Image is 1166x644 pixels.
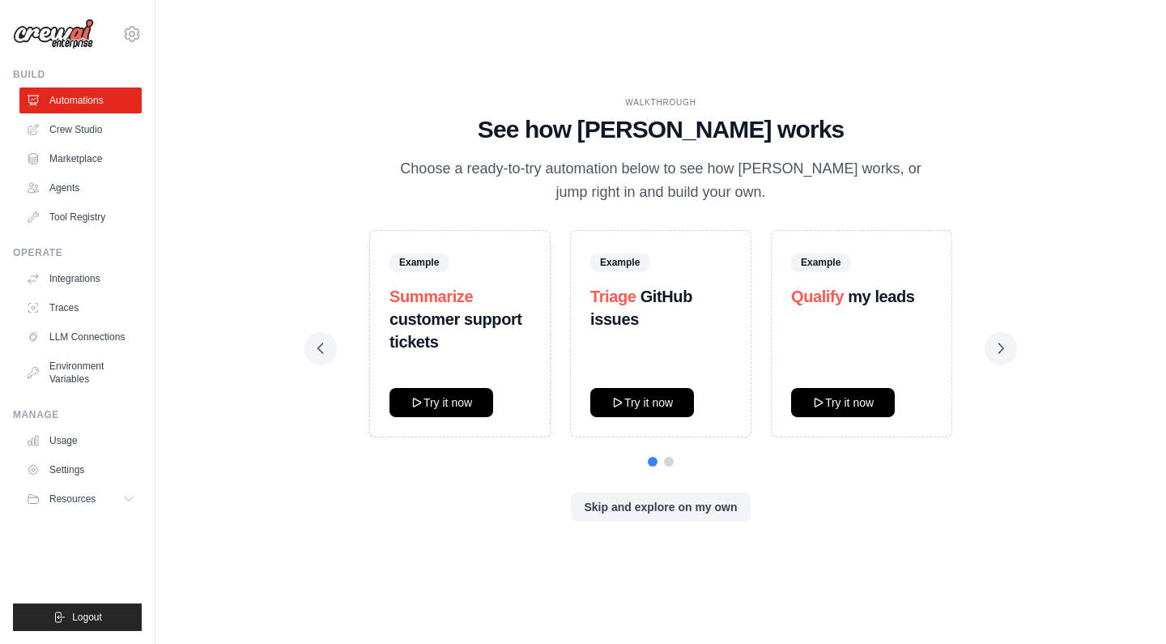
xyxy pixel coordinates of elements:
div: WALKTHROUGH [317,96,1004,109]
span: Resources [49,493,96,505]
a: Usage [19,428,142,454]
a: LLM Connections [19,324,142,350]
a: Traces [19,295,142,321]
p: Choose a ready-to-try automation below to see how [PERSON_NAME] works, or jump right in and build... [389,157,933,205]
button: Try it now [389,388,493,417]
span: Example [389,254,449,271]
h1: See how [PERSON_NAME] works [317,115,1004,144]
strong: my leads [848,288,914,305]
a: Settings [19,457,142,483]
span: Qualify [791,288,844,305]
a: Automations [19,87,142,113]
a: Environment Variables [19,353,142,392]
button: Try it now [791,388,895,417]
a: Crew Studio [19,117,142,143]
img: Logo [13,19,94,49]
a: Agents [19,175,142,201]
div: Operate [13,246,142,259]
span: Logout [72,611,102,624]
span: Triage [590,288,636,305]
a: Marketplace [19,146,142,172]
strong: GitHub issues [590,288,692,328]
strong: customer support tickets [389,310,522,351]
span: Example [791,254,850,271]
span: Example [590,254,649,271]
button: Skip and explore on my own [571,493,750,522]
a: Integrations [19,266,142,292]
div: Build [13,68,142,81]
div: Manage [13,408,142,421]
button: Logout [13,603,142,631]
button: Try it now [590,388,694,417]
button: Resources [19,486,142,512]
a: Tool Registry [19,204,142,230]
span: Summarize [389,288,473,305]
